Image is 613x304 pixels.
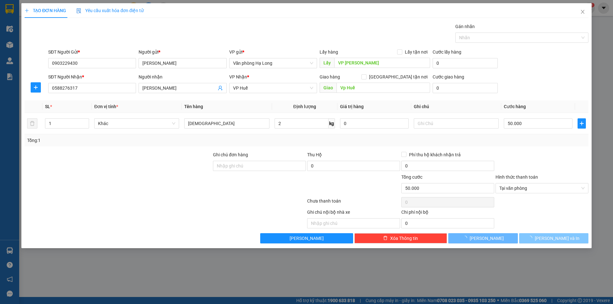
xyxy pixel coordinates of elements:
span: Yêu cầu xuất hóa đơn điện tử [76,8,144,13]
span: Văn phòng Hạ Long [233,58,313,68]
span: VP Huế [233,83,313,93]
span: user-add [218,85,223,91]
span: Cước hàng [504,104,526,109]
div: SĐT Người Nhận [48,73,136,80]
button: [PERSON_NAME] [260,233,353,243]
button: [PERSON_NAME] và In [519,233,588,243]
span: plus [578,121,586,126]
span: kg [329,118,335,129]
span: [PERSON_NAME] và In [535,235,579,242]
button: delete [27,118,37,129]
span: plus [31,85,41,90]
button: Close [574,3,592,21]
span: Phí thu hộ khách nhận trả [406,151,463,158]
span: close [580,9,585,14]
input: Cước lấy hàng [433,58,498,68]
button: plus [31,82,41,93]
input: Nhập ghi chú [307,218,400,228]
div: Người nhận [139,73,226,80]
span: Tên hàng [184,104,203,109]
span: Khác [98,119,175,128]
div: Người gửi [139,48,226,56]
span: Xóa Thông tin [390,235,418,242]
span: Giao hàng [320,74,340,79]
span: Giao [320,83,337,93]
div: Chi phí nội bộ [401,209,494,218]
span: [GEOGRAPHIC_DATA] tận nơi [367,73,430,80]
input: Dọc đường [337,83,430,93]
input: Cước giao hàng [433,83,498,93]
span: Tại văn phòng [499,183,585,193]
span: Định lượng [293,104,316,109]
label: Hình thức thanh toán [496,174,538,180]
img: icon [76,8,81,13]
label: Cước giao hàng [433,74,464,79]
span: loading [463,236,470,240]
div: SĐT Người Gửi [48,48,136,56]
span: loading [528,236,535,240]
th: Ghi chú [411,100,501,113]
input: Dọc đường [334,58,430,68]
label: Gán nhãn [455,24,475,29]
label: Cước lấy hàng [433,49,461,55]
div: Chưa thanh toán [306,197,401,209]
span: Lấy hàng [320,49,338,55]
div: Ghi chú nội bộ nhà xe [307,209,400,218]
span: [PERSON_NAME] [290,235,324,242]
span: SL [45,104,50,109]
span: VP Nhận [229,74,247,79]
span: Đơn vị tính [94,104,118,109]
span: TẠO ĐƠN HÀNG [25,8,66,13]
span: plus [25,8,29,13]
div: Tổng: 1 [27,137,237,144]
button: [PERSON_NAME] [448,233,518,243]
input: Ghi chú đơn hàng [213,161,306,171]
span: Giá trị hàng [340,104,364,109]
span: Thu Hộ [307,152,322,157]
div: VP gửi [229,48,317,56]
span: delete [383,236,388,241]
label: Ghi chú đơn hàng [213,152,248,157]
button: plus [578,118,586,129]
span: [PERSON_NAME] [470,235,504,242]
span: Lấy tận nơi [402,48,430,56]
input: 0 [340,118,409,129]
input: VD: Bàn, Ghế [184,118,269,129]
input: Ghi Chú [414,118,499,129]
button: deleteXóa Thông tin [354,233,447,243]
span: Tổng cước [401,174,422,180]
span: Lấy [320,58,334,68]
